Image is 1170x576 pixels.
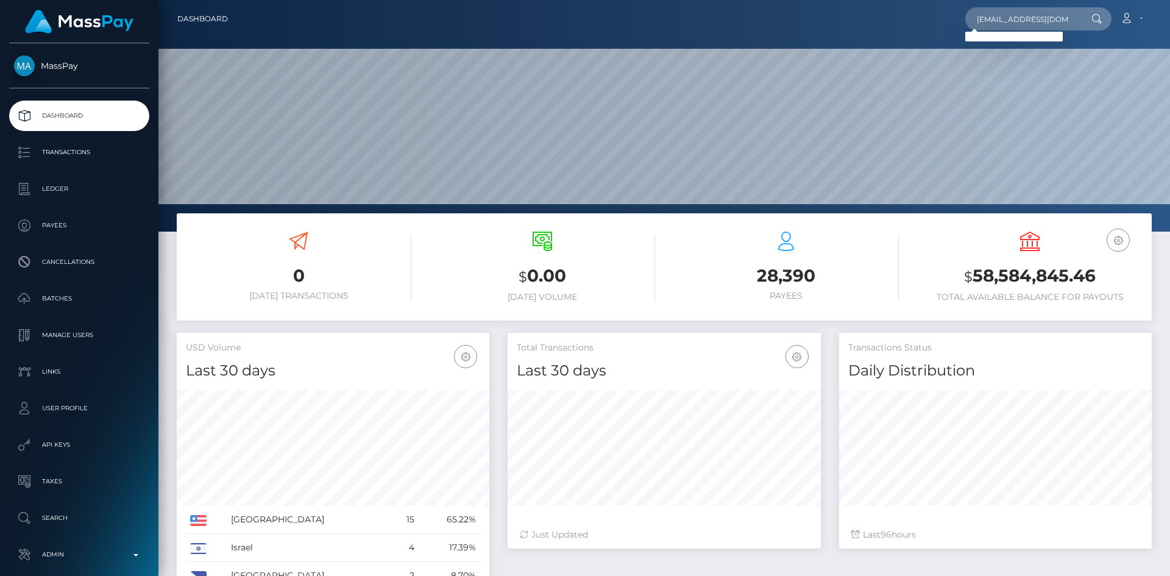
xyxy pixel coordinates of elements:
[14,399,144,418] p: User Profile
[190,515,207,526] img: US.png
[673,264,899,288] h3: 28,390
[9,466,149,497] a: Taxes
[851,528,1140,541] div: Last hours
[186,264,411,288] h3: 0
[14,216,144,235] p: Payees
[520,528,808,541] div: Just Updated
[177,6,228,32] a: Dashboard
[186,342,480,354] h5: USD Volume
[14,290,144,308] p: Batches
[9,503,149,533] a: Search
[227,506,392,534] td: [GEOGRAPHIC_DATA]
[25,10,133,34] img: MassPay Logo
[14,326,144,344] p: Manage Users
[392,506,419,534] td: 15
[673,291,899,301] h6: Payees
[186,291,411,301] h6: [DATE] Transactions
[190,543,207,554] img: IL.png
[9,320,149,350] a: Manage Users
[848,342,1143,354] h5: Transactions Status
[9,60,149,71] span: MassPay
[14,143,144,162] p: Transactions
[14,509,144,527] p: Search
[14,107,144,125] p: Dashboard
[517,360,811,382] h4: Last 30 days
[419,506,480,534] td: 65.22%
[14,472,144,491] p: Taxes
[9,430,149,460] a: API Keys
[186,360,480,382] h4: Last 30 days
[964,268,973,285] small: $
[9,539,149,570] a: Admin
[519,268,527,285] small: $
[430,264,655,289] h3: 0.00
[9,210,149,241] a: Payees
[917,292,1143,302] h6: Total Available Balance for Payouts
[881,529,892,540] span: 96
[517,342,811,354] h5: Total Transactions
[14,546,144,564] p: Admin
[9,174,149,204] a: Ledger
[9,137,149,168] a: Transactions
[14,55,35,76] img: MassPay
[917,264,1143,289] h3: 58,584,845.46
[14,436,144,454] p: API Keys
[9,283,149,314] a: Batches
[392,534,419,562] td: 4
[430,292,655,302] h6: [DATE] Volume
[9,393,149,424] a: User Profile
[9,101,149,131] a: Dashboard
[14,180,144,198] p: Ledger
[965,7,1080,30] input: Search...
[9,357,149,387] a: Links
[419,534,480,562] td: 17.39%
[227,534,392,562] td: Israel
[848,360,1143,382] h4: Daily Distribution
[14,253,144,271] p: Cancellations
[14,363,144,381] p: Links
[9,247,149,277] a: Cancellations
